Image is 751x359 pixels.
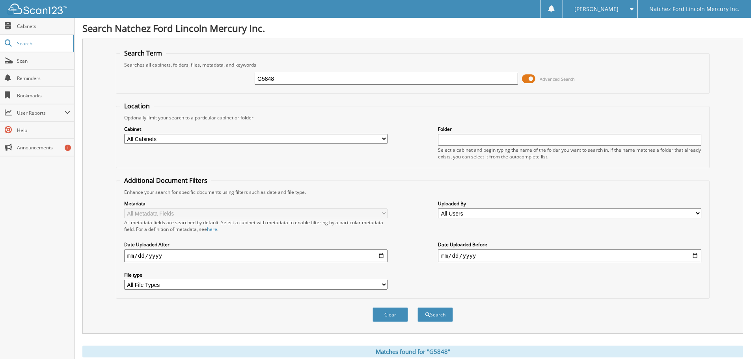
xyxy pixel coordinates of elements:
div: Enhance your search for specific documents using filters such as date and file type. [120,189,705,195]
button: Clear [373,307,408,322]
label: Uploaded By [438,200,701,207]
h1: Search Natchez Ford Lincoln Mercury Inc. [82,22,743,35]
span: Reminders [17,75,70,82]
span: Search [17,40,69,47]
input: start [124,249,388,262]
span: Natchez Ford Lincoln Mercury Inc. [649,7,740,11]
div: 1 [65,145,71,151]
span: Scan [17,58,70,64]
legend: Additional Document Filters [120,176,211,185]
div: All metadata fields are searched by default. Select a cabinet with metadata to enable filtering b... [124,219,388,233]
label: Date Uploaded Before [438,241,701,248]
div: Searches all cabinets, folders, files, metadata, and keywords [120,61,705,68]
span: Help [17,127,70,134]
label: Date Uploaded After [124,241,388,248]
span: [PERSON_NAME] [574,7,619,11]
label: Folder [438,126,701,132]
a: here [207,226,217,233]
span: Advanced Search [540,76,575,82]
legend: Search Term [120,49,166,58]
span: Cabinets [17,23,70,30]
button: Search [417,307,453,322]
div: Select a cabinet and begin typing the name of the folder you want to search in. If the name match... [438,147,701,160]
span: Announcements [17,144,70,151]
img: scan123-logo-white.svg [8,4,67,14]
label: File type [124,272,388,278]
label: Cabinet [124,126,388,132]
label: Metadata [124,200,388,207]
div: Optionally limit your search to a particular cabinet or folder [120,114,705,121]
legend: Location [120,102,154,110]
div: Matches found for "G5848" [82,346,743,357]
span: Bookmarks [17,92,70,99]
span: User Reports [17,110,65,116]
input: end [438,249,701,262]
